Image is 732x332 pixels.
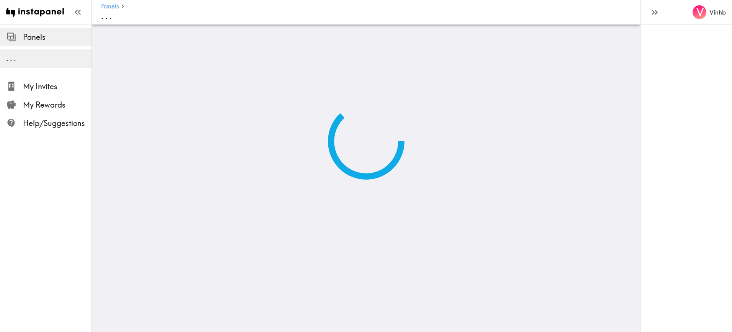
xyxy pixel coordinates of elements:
[23,81,91,92] span: My Invites
[101,3,119,10] a: Panels
[23,100,91,110] span: My Rewards
[23,32,91,43] span: Panels
[23,118,91,129] span: Help/Suggestions
[14,54,16,63] span: .
[10,54,12,63] span: .
[709,8,726,16] h6: Vinhb
[109,10,112,21] span: .
[105,10,108,21] span: .
[6,54,8,63] span: .
[101,10,104,21] span: .
[696,6,704,19] span: V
